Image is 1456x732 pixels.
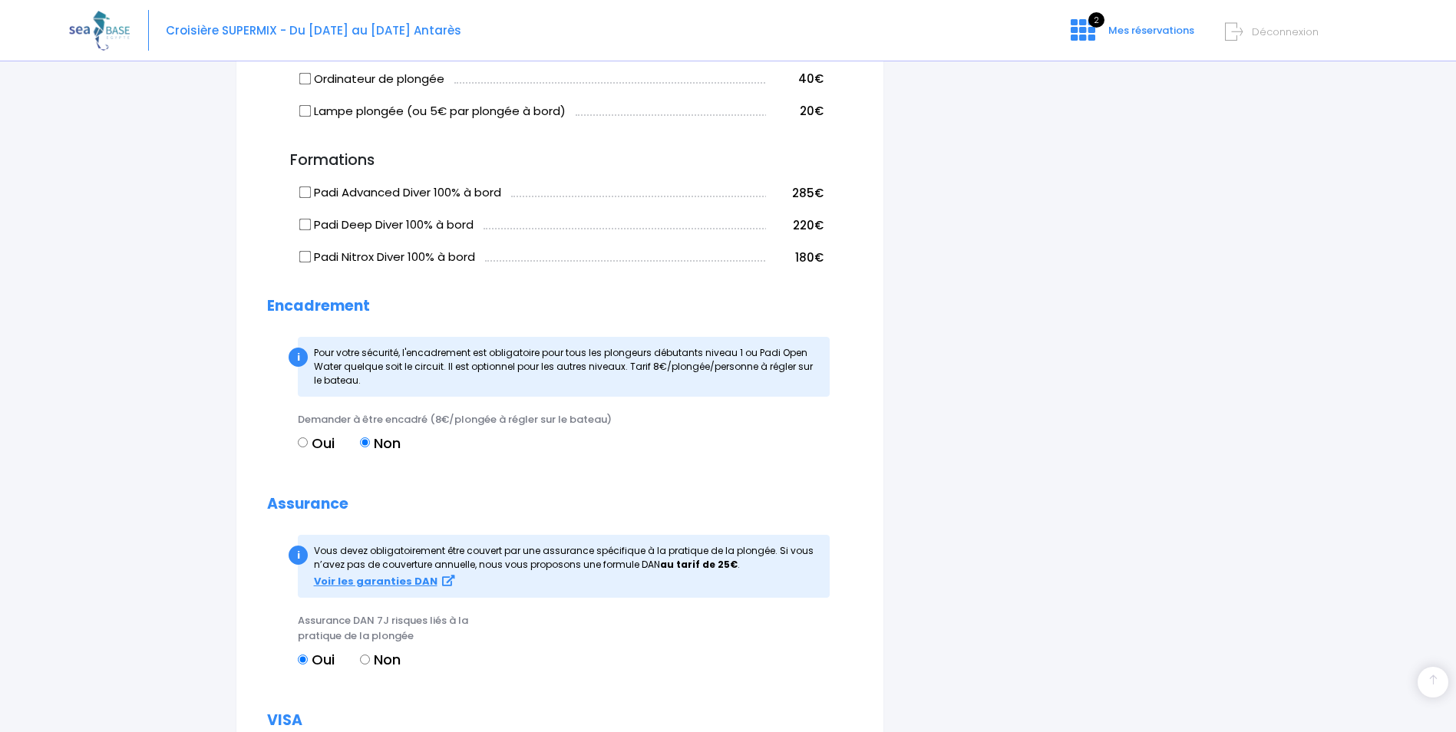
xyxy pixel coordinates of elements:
input: Lampe plongée (ou 5€ par plongée à bord) [299,104,312,117]
label: Oui [298,649,335,670]
input: Oui [298,655,308,664]
input: Non [360,437,370,447]
span: 40€ [798,71,824,87]
strong: Voir les garanties DAN [314,574,437,589]
div: i [289,546,308,565]
h2: Encadrement [267,298,853,315]
span: 20€ [800,103,824,119]
span: Mes réservations [1108,23,1194,38]
label: Padi Advanced Diver 100% à bord [300,184,501,202]
span: 2 [1088,12,1104,28]
h2: Assurance [267,496,853,513]
span: Déconnexion [1252,25,1319,39]
span: 220€ [793,217,824,233]
label: Ordinateur de plongée [300,71,444,88]
label: Non [360,433,401,453]
label: Non [360,649,401,670]
div: i [289,348,308,367]
input: Non [360,655,370,664]
input: Ordinateur de plongée [299,72,312,84]
span: Demander à être encadré (8€/plongée à régler sur le bateau) [298,412,612,427]
label: Padi Deep Diver 100% à bord [300,216,474,234]
a: 2 Mes réservations [1058,28,1203,43]
h2: VISA [267,712,853,730]
span: Assurance DAN 7J risques liés à la pratique de la plongée [298,613,468,643]
input: Padi Nitrox Diver 100% à bord [299,251,312,263]
label: Oui [298,433,335,453]
span: Croisière SUPERMIX - Du [DATE] au [DATE] Antarès [166,22,461,38]
label: Lampe plongée (ou 5€ par plongée à bord) [300,103,566,120]
span: 285€ [792,185,824,201]
span: Pour votre sécurité, l'encadrement est obligatoire pour tous les plongeurs débutants niveau 1 ou ... [314,346,813,387]
input: Padi Advanced Diver 100% à bord [299,186,312,199]
strong: au tarif de 25€ [660,558,738,571]
a: Voir les garanties DAN [314,575,454,588]
label: Padi Nitrox Diver 100% à bord [300,249,475,266]
h3: Formations [267,152,853,170]
span: 180€ [795,249,824,265]
div: Vous devez obligatoirement être couvert par une assurance spécifique à la pratique de la plong... [298,535,830,598]
input: Oui [298,437,308,447]
input: Padi Deep Diver 100% à bord [299,219,312,231]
